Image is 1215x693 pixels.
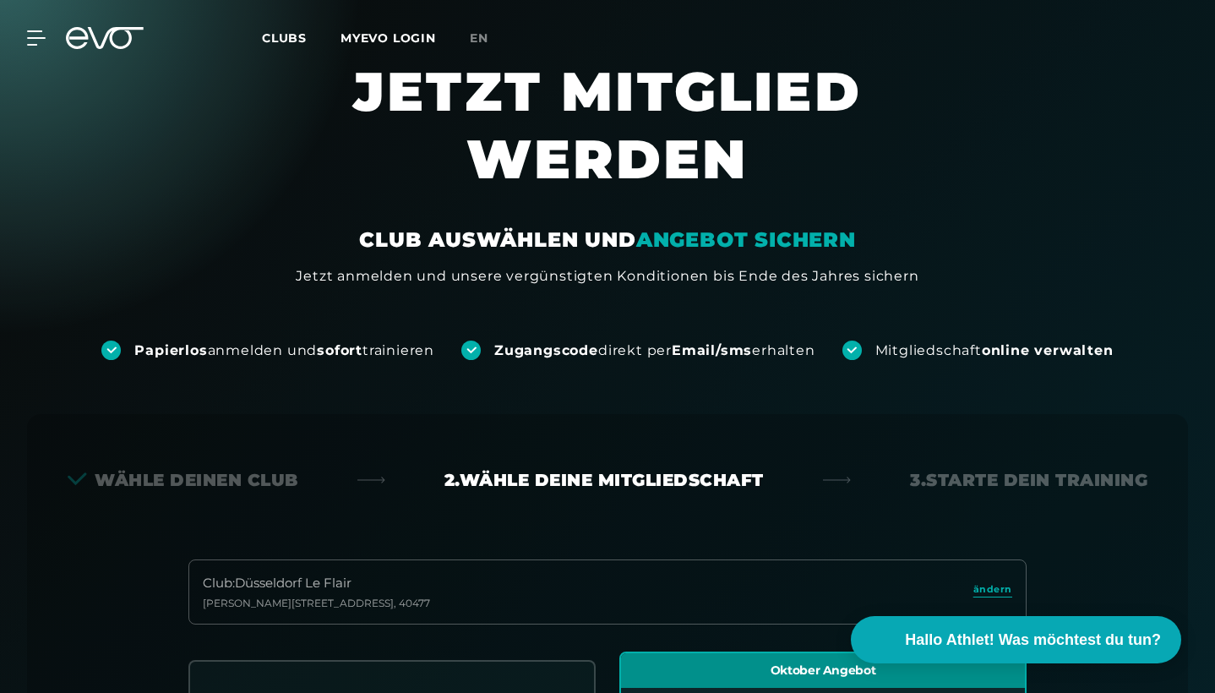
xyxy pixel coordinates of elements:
[359,226,855,254] div: CLUB AUSWÄHLEN UND
[134,342,207,358] strong: Papierlos
[982,342,1114,358] strong: online verwalten
[444,468,764,492] div: 2. Wähle deine Mitgliedschaft
[973,582,1012,597] span: ändern
[262,30,341,46] a: Clubs
[470,29,509,48] a: en
[494,341,815,360] div: direkt per erhalten
[973,582,1012,602] a: ändern
[262,30,307,46] span: Clubs
[851,616,1181,663] button: Hallo Athlet! Was möchtest du tun?
[672,342,752,358] strong: Email/sms
[296,266,918,286] div: Jetzt anmelden und unsere vergünstigten Konditionen bis Ende des Jahres sichern
[68,468,298,492] div: Wähle deinen Club
[494,342,598,358] strong: Zugangscode
[910,468,1147,492] div: 3. Starte dein Training
[203,597,430,610] div: [PERSON_NAME][STREET_ADDRESS] , 40477
[470,30,488,46] span: en
[636,227,856,252] em: ANGEBOT SICHERN
[134,341,434,360] div: anmelden und trainieren
[875,341,1114,360] div: Mitgliedschaft
[905,629,1161,652] span: Hallo Athlet! Was möchtest du tun?
[317,342,362,358] strong: sofort
[341,30,436,46] a: MYEVO LOGIN
[203,574,430,593] div: Club : Düsseldorf Le Flair
[219,57,996,226] h1: JETZT MITGLIED WERDEN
